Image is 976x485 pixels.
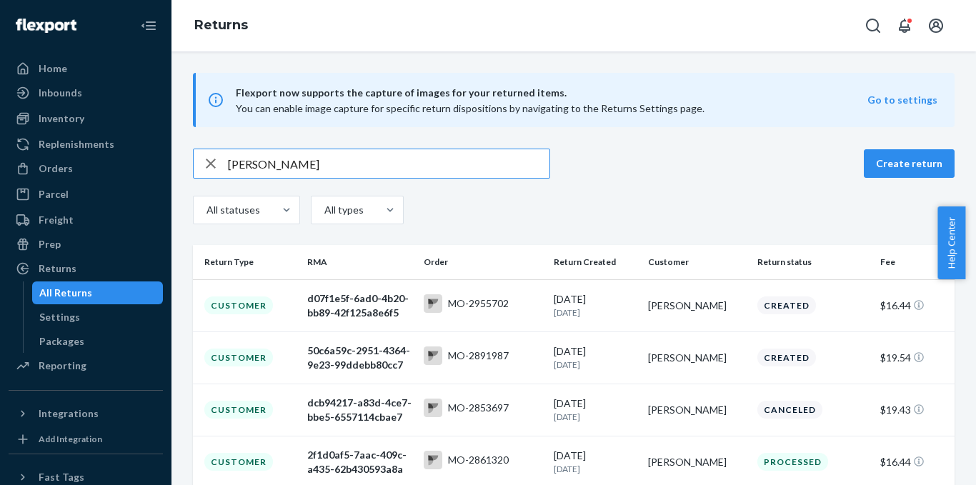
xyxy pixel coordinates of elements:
[890,11,919,40] button: Open notifications
[206,203,258,217] div: All statuses
[9,133,163,156] a: Replenishments
[554,411,637,423] p: [DATE]
[448,401,509,415] div: MO-2853697
[39,61,67,76] div: Home
[757,401,822,419] div: Canceled
[307,448,412,476] div: 2f1d0af5-7aac-409c-a435-62b430593a8a
[134,11,163,40] button: Close Navigation
[9,257,163,280] a: Returns
[9,107,163,130] a: Inventory
[307,396,412,424] div: dcb94217-a83d-4ce7-bbe5-6557114cbae7
[757,349,816,366] div: Created
[39,433,102,445] div: Add Integration
[418,245,549,279] th: Order
[194,17,248,33] a: Returns
[642,245,751,279] th: Customer
[752,245,875,279] th: Return status
[757,296,816,314] div: Created
[648,403,745,417] div: [PERSON_NAME]
[875,331,955,384] td: $19.54
[648,455,745,469] div: [PERSON_NAME]
[39,406,99,421] div: Integrations
[9,209,163,231] a: Freight
[648,351,745,365] div: [PERSON_NAME]
[9,402,163,425] button: Integrations
[193,245,302,279] th: Return Type
[204,349,273,366] div: Customer
[228,149,549,178] input: Search returns by rma, id, tracking number
[9,233,163,256] a: Prep
[554,306,637,319] p: [DATE]
[548,245,642,279] th: Return Created
[937,206,965,279] button: Help Center
[32,281,164,304] a: All Returns
[39,213,74,227] div: Freight
[9,81,163,104] a: Inbounds
[554,463,637,475] p: [DATE]
[757,453,828,471] div: Processed
[32,330,164,353] a: Packages
[302,245,417,279] th: RMA
[32,306,164,329] a: Settings
[183,5,259,46] ol: breadcrumbs
[875,279,955,331] td: $16.44
[39,359,86,373] div: Reporting
[39,286,92,300] div: All Returns
[554,344,637,371] div: [DATE]
[9,183,163,206] a: Parcel
[204,453,273,471] div: Customer
[448,453,509,467] div: MO-2861320
[648,299,745,313] div: [PERSON_NAME]
[204,401,273,419] div: Customer
[39,111,84,126] div: Inventory
[875,245,955,279] th: Fee
[307,291,412,320] div: d07f1e5f-6ad0-4b20-bb89-42f125a8e6f5
[39,187,69,201] div: Parcel
[236,84,867,101] span: Flexport now supports the capture of images for your returned items.
[236,102,704,114] span: You can enable image capture for specific return dispositions by navigating to the Returns Settin...
[39,237,61,251] div: Prep
[9,431,163,448] a: Add Integration
[324,203,362,217] div: All types
[554,396,637,423] div: [DATE]
[554,359,637,371] p: [DATE]
[307,344,412,372] div: 50c6a59c-2951-4364-9e23-99ddebb80cc7
[39,161,73,176] div: Orders
[39,310,80,324] div: Settings
[9,354,163,377] a: Reporting
[448,296,509,311] div: MO-2955702
[922,11,950,40] button: Open account menu
[9,57,163,80] a: Home
[554,292,637,319] div: [DATE]
[864,149,955,178] button: Create return
[448,349,509,363] div: MO-2891987
[39,261,76,276] div: Returns
[554,449,637,475] div: [DATE]
[859,11,887,40] button: Open Search Box
[875,384,955,436] td: $19.43
[9,157,163,180] a: Orders
[39,86,82,100] div: Inbounds
[867,93,937,107] button: Go to settings
[39,334,84,349] div: Packages
[16,19,76,33] img: Flexport logo
[39,137,114,151] div: Replenishments
[204,296,273,314] div: Customer
[39,470,84,484] div: Fast Tags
